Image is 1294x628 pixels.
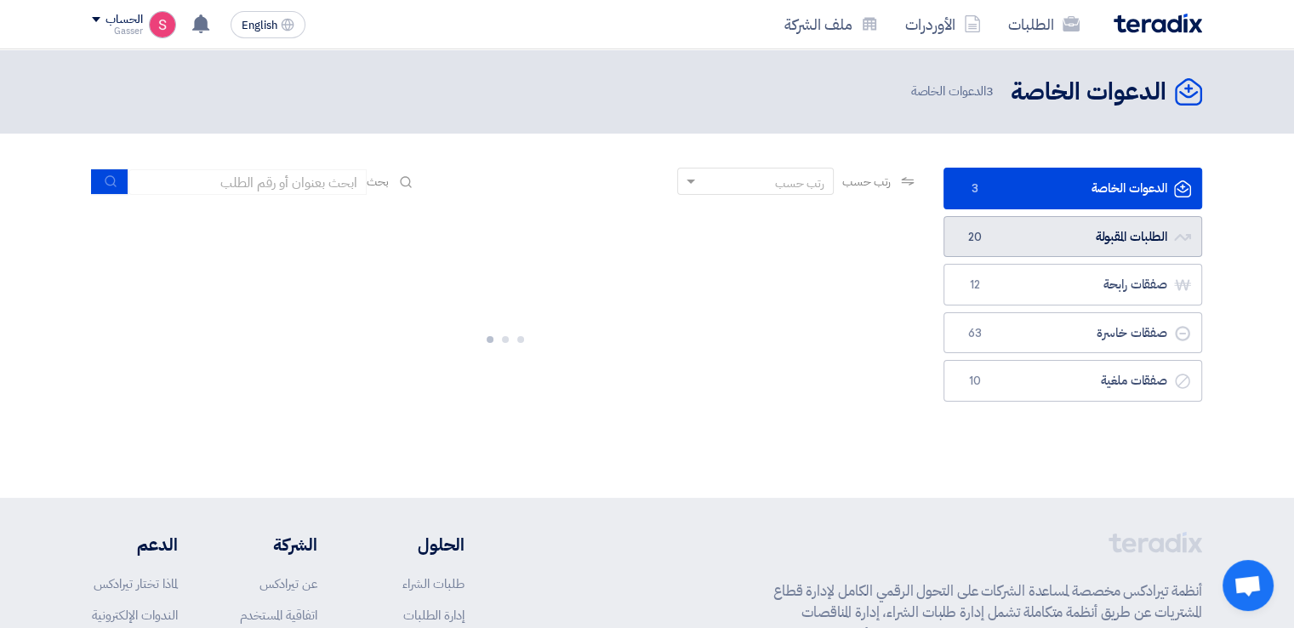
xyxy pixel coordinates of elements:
h2: الدعوات الخاصة [1011,76,1166,109]
a: صفقات ملغية10 [943,360,1202,402]
a: الطلبات المقبولة20 [943,216,1202,258]
a: لماذا تختار تيرادكس [94,574,178,593]
a: عن تيرادكس [259,574,317,593]
img: unnamed_1748516558010.png [149,11,176,38]
a: الطلبات [995,4,1093,44]
a: الأوردرات [892,4,995,44]
div: الحساب [105,13,142,27]
span: English [242,20,277,31]
li: الدعم [92,532,178,557]
a: الندوات الإلكترونية [92,606,178,625]
span: 12 [965,277,985,294]
input: ابحث بعنوان أو رقم الطلب [128,169,367,195]
button: English [231,11,305,38]
a: اتفاقية المستخدم [240,606,317,625]
a: ملف الشركة [771,4,892,44]
span: الدعوات الخاصة [910,82,997,101]
span: 3 [965,180,985,197]
li: الشركة [229,532,317,557]
a: صفقات خاسرة63 [943,312,1202,354]
span: 20 [965,229,985,246]
li: الحلول [368,532,465,557]
div: Gasser [92,26,142,36]
a: إدارة الطلبات [403,606,465,625]
a: صفقات رابحة12 [943,264,1202,305]
a: طلبات الشراء [402,574,465,593]
span: 10 [965,373,985,390]
span: 3 [986,82,994,100]
div: رتب حسب [775,174,824,192]
img: Teradix logo [1114,14,1202,33]
a: الدعوات الخاصة3 [943,168,1202,209]
div: Open chat [1223,560,1274,611]
span: 63 [965,325,985,342]
span: رتب حسب [842,173,891,191]
span: بحث [367,173,389,191]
